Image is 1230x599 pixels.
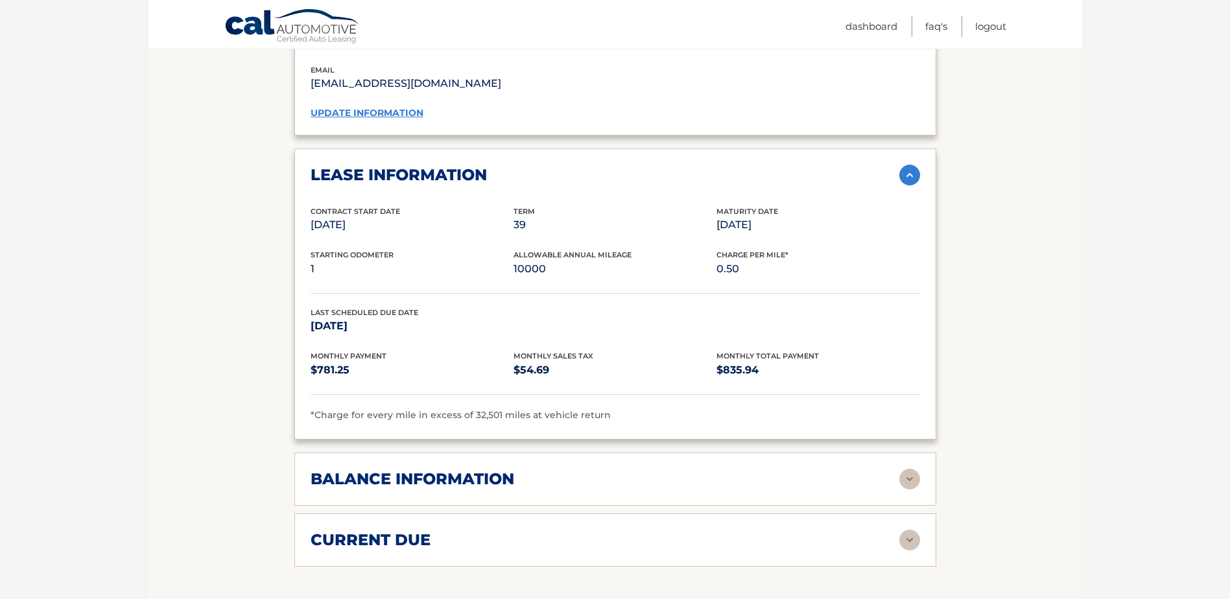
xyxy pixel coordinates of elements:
p: [EMAIL_ADDRESS][DOMAIN_NAME] [311,75,615,93]
p: 10000 [514,260,716,278]
span: Allowable Annual Mileage [514,250,632,259]
a: Dashboard [846,16,897,37]
p: 0.50 [716,260,919,278]
a: Logout [975,16,1006,37]
a: FAQ's [925,16,947,37]
span: Term [514,207,535,216]
img: accordion-active.svg [899,165,920,185]
img: accordion-rest.svg [899,530,920,550]
span: Charge Per Mile* [716,250,788,259]
p: 39 [514,216,716,234]
span: Monthly Payment [311,351,386,360]
span: Monthly Total Payment [716,351,819,360]
p: $835.94 [716,361,919,379]
span: Starting Odometer [311,250,394,259]
p: $54.69 [514,361,716,379]
span: Maturity Date [716,207,778,216]
h2: lease information [311,165,487,185]
span: Last Scheduled Due Date [311,308,418,317]
p: [DATE] [311,317,514,335]
span: Contract Start Date [311,207,400,216]
h2: current due [311,530,431,550]
h2: balance information [311,469,514,489]
p: $781.25 [311,361,514,379]
span: email [311,65,335,75]
img: accordion-rest.svg [899,469,920,489]
p: [DATE] [311,216,514,234]
p: 1 [311,260,514,278]
span: *Charge for every mile in excess of 32,501 miles at vehicle return [311,409,611,421]
a: Cal Automotive [224,8,361,46]
p: [DATE] [716,216,919,234]
a: update information [311,107,423,119]
span: Monthly Sales Tax [514,351,593,360]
